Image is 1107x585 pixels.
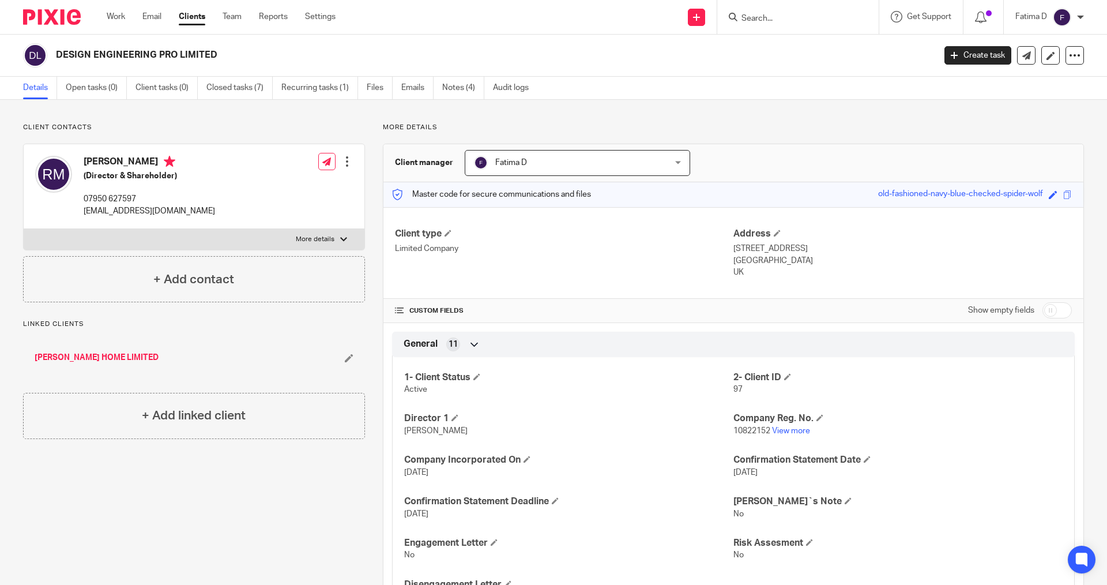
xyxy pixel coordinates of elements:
[1015,11,1047,22] p: Fatima D
[442,77,484,99] a: Notes (4)
[395,306,733,316] h4: CUSTOM FIELDS
[404,468,428,477] span: [DATE]
[740,14,844,24] input: Search
[23,77,57,99] a: Details
[142,11,161,22] a: Email
[404,551,415,559] span: No
[1053,8,1071,27] img: svg%3E
[733,243,1072,254] p: [STREET_ADDRESS]
[84,170,215,182] h5: (Director & Shareholder)
[135,77,198,99] a: Client tasks (0)
[392,189,591,200] p: Master code for secure communications and files
[404,372,733,384] h4: 1- Client Status
[944,46,1011,65] a: Create task
[23,320,365,329] p: Linked clients
[305,11,336,22] a: Settings
[404,338,438,350] span: General
[259,11,288,22] a: Reports
[772,427,810,435] a: View more
[733,228,1072,240] h4: Address
[153,271,234,288] h4: + Add contact
[493,77,537,99] a: Audit logs
[367,77,393,99] a: Files
[878,188,1043,201] div: old-fashioned-navy-blue-checked-spider-wolf
[56,49,753,61] h2: DESIGN ENGINEERING PRO LIMITED
[296,235,334,244] p: More details
[395,243,733,254] p: Limited Company
[23,123,365,132] p: Client contacts
[733,468,758,477] span: [DATE]
[968,305,1034,316] label: Show empty fields
[66,77,127,99] a: Open tasks (0)
[474,156,488,170] img: svg%3E
[733,412,1063,425] h4: Company Reg. No.
[23,9,81,25] img: Pixie
[733,427,770,435] span: 10822152
[142,407,246,425] h4: + Add linked client
[404,454,733,466] h4: Company Incorporated On
[401,77,434,99] a: Emails
[404,510,428,518] span: [DATE]
[733,537,1063,549] h4: Risk Assesment
[179,11,205,22] a: Clients
[907,13,951,21] span: Get Support
[395,228,733,240] h4: Client type
[281,77,358,99] a: Recurring tasks (1)
[395,157,453,168] h3: Client manager
[733,255,1072,267] p: [GEOGRAPHIC_DATA]
[449,339,458,350] span: 11
[733,496,1063,508] h4: [PERSON_NAME]`s Note
[164,156,175,167] i: Primary
[404,537,733,549] h4: Engagement Letter
[84,193,215,205] p: 07950 627597
[35,156,72,193] img: svg%3E
[733,454,1063,466] h4: Confirmation Statement Date
[206,77,273,99] a: Closed tasks (7)
[84,156,215,170] h4: [PERSON_NAME]
[383,123,1084,132] p: More details
[733,510,744,518] span: No
[404,427,468,435] span: [PERSON_NAME]
[23,43,47,67] img: svg%3E
[107,11,125,22] a: Work
[404,412,733,425] h4: Director 1
[733,372,1063,384] h4: 2- Client ID
[223,11,242,22] a: Team
[495,159,527,167] span: Fatima D
[733,267,1072,278] p: UK
[404,496,733,508] h4: Confirmation Statement Deadline
[733,551,744,559] span: No
[733,385,743,393] span: 97
[35,352,159,363] a: [PERSON_NAME] HOME LIMITED
[84,205,215,217] p: [EMAIL_ADDRESS][DOMAIN_NAME]
[404,385,427,393] span: Active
